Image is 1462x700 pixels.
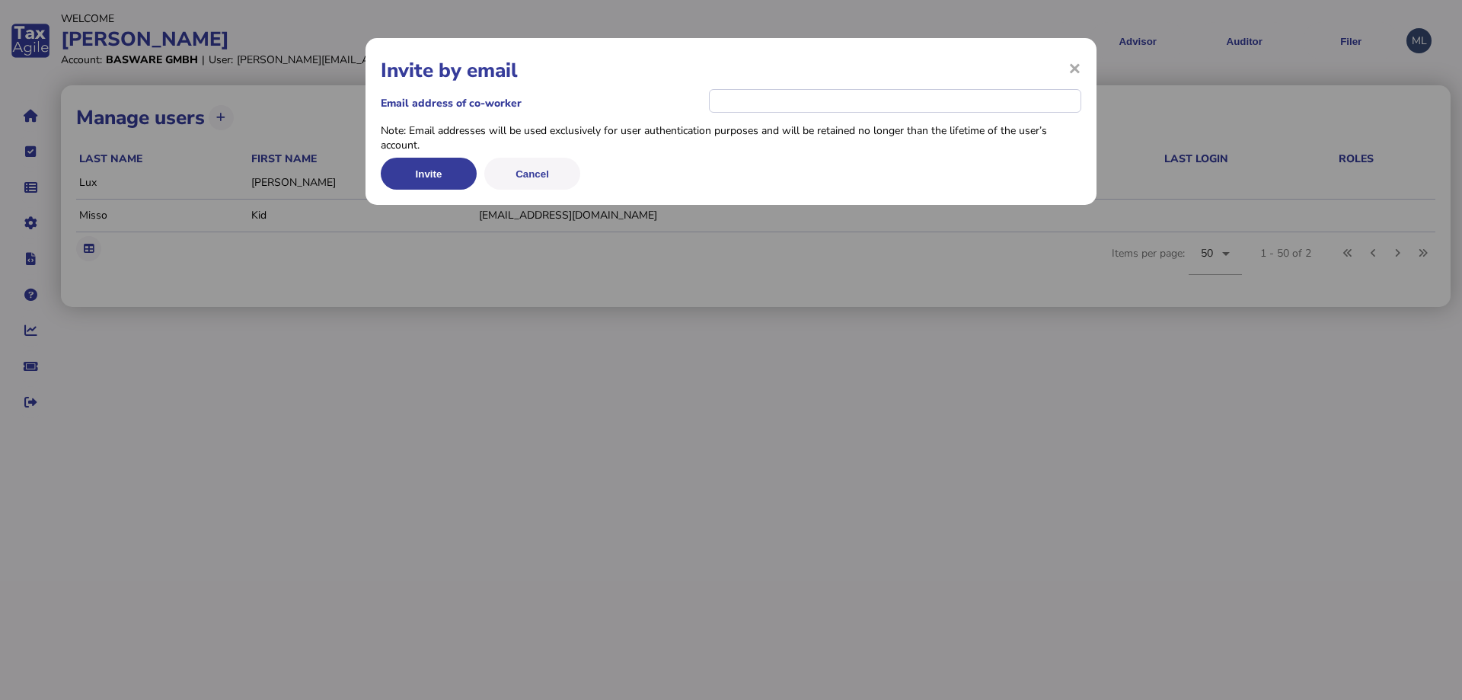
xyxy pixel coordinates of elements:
[484,158,580,190] button: Cancel
[381,123,1081,152] div: Note: Email addresses will be used exclusively for user authentication purposes and will be retai...
[381,57,1081,84] h1: Invite by email
[1068,53,1081,82] span: ×
[381,158,477,190] button: Invite
[381,96,707,110] label: Email address of co-worker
